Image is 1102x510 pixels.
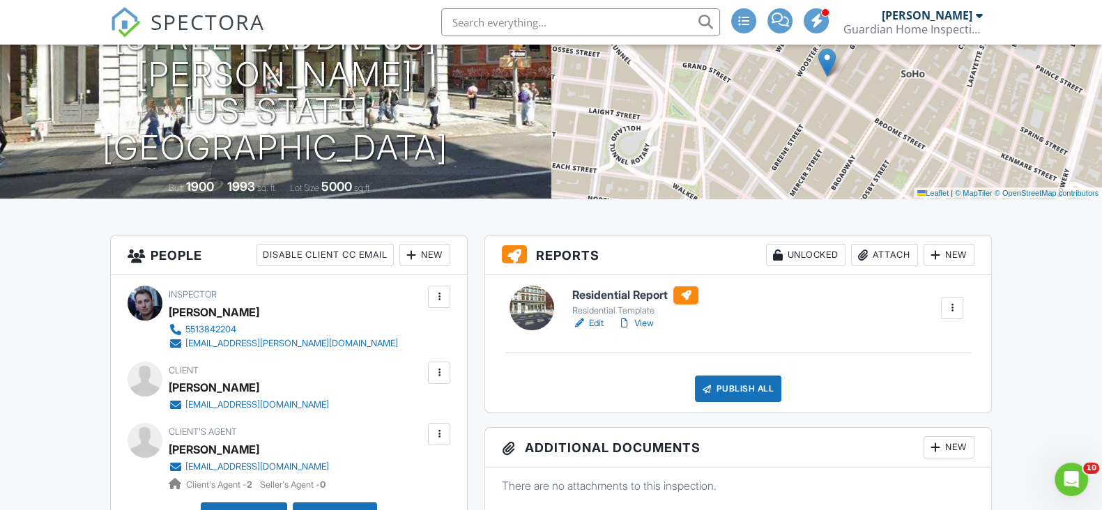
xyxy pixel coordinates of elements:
[572,305,698,316] div: Residential Template
[485,428,991,467] h3: Additional Documents
[169,377,259,398] div: [PERSON_NAME]
[169,439,259,460] a: [PERSON_NAME]
[290,183,319,193] span: Lot Size
[320,479,326,490] strong: 0
[882,8,972,22] div: [PERSON_NAME]
[1055,463,1088,496] iframe: Intercom live chat
[169,365,199,376] span: Client
[917,189,949,197] a: Leaflet
[618,316,654,330] a: View
[185,399,329,410] div: [EMAIL_ADDRESS][DOMAIN_NAME]
[247,479,252,490] strong: 2
[1083,463,1099,474] span: 10
[321,179,352,194] div: 5000
[151,7,265,36] span: SPECTORA
[257,183,277,193] span: sq. ft.
[186,179,214,194] div: 1900
[354,183,372,193] span: sq.ft.
[951,189,953,197] span: |
[766,244,845,266] div: Unlocked
[22,20,529,167] h1: [STREET_ADDRESS][PERSON_NAME] [US_STATE][GEOGRAPHIC_DATA]
[502,478,974,493] p: There are no attachments to this inspection.
[572,316,604,330] a: Edit
[185,338,398,349] div: [EMAIL_ADDRESS][PERSON_NAME][DOMAIN_NAME]
[695,376,782,402] div: Publish All
[169,323,398,337] a: 5513842204
[843,22,983,36] div: Guardian Home Inspections LLC
[260,479,326,490] span: Seller's Agent -
[399,244,450,266] div: New
[185,461,329,472] div: [EMAIL_ADDRESS][DOMAIN_NAME]
[169,426,237,437] span: Client's Agent
[185,324,236,335] div: 5513842204
[851,244,918,266] div: Attach
[169,183,184,193] span: Built
[169,289,217,300] span: Inspector
[227,179,255,194] div: 1993
[572,286,698,304] h6: Residential Report
[110,19,265,48] a: SPECTORA
[169,460,329,474] a: [EMAIL_ADDRESS][DOMAIN_NAME]
[169,398,329,412] a: [EMAIL_ADDRESS][DOMAIN_NAME]
[924,244,974,266] div: New
[257,244,394,266] div: Disable Client CC Email
[955,189,993,197] a: © MapTiler
[485,235,991,275] h3: Reports
[995,189,1099,197] a: © OpenStreetMap contributors
[818,48,836,77] img: Marker
[924,436,974,458] div: New
[572,286,698,317] a: Residential Report Residential Template
[169,337,398,350] a: [EMAIL_ADDRESS][PERSON_NAME][DOMAIN_NAME]
[110,7,141,38] img: The Best Home Inspection Software - Spectora
[111,235,467,275] h3: People
[186,479,254,490] span: Client's Agent -
[441,8,720,36] input: Search everything...
[169,302,259,323] div: [PERSON_NAME]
